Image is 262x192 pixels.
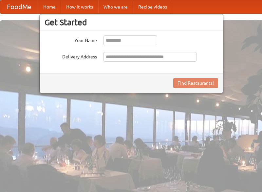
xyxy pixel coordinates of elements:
label: Delivery Address [45,52,97,60]
label: Your Name [45,35,97,44]
h3: Get Started [45,17,218,27]
button: Find Restaurants! [173,78,218,88]
a: Recipe videos [133,0,172,13]
a: FoodMe [0,0,38,13]
a: Who we are [98,0,133,13]
a: How it works [61,0,98,13]
a: Home [38,0,61,13]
